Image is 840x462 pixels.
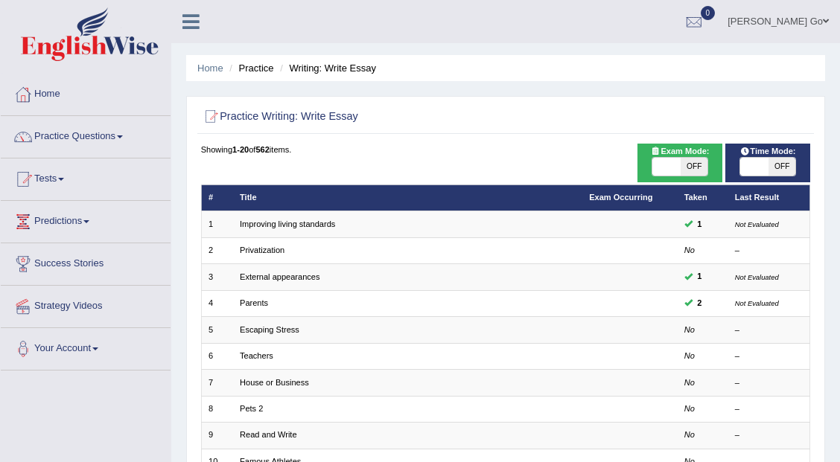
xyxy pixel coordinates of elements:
[233,185,582,211] th: Title
[735,145,801,158] span: Time Mode:
[701,6,716,20] span: 0
[201,290,233,316] td: 4
[197,62,223,74] a: Home
[226,61,273,75] li: Practice
[735,350,803,362] div: –
[240,246,284,254] a: Privatization
[684,430,695,439] em: No
[232,145,249,154] b: 1-20
[769,158,796,176] span: OFF
[201,343,233,369] td: 6
[677,185,728,211] th: Taken
[693,297,707,310] span: You can still take this question
[735,324,803,336] div: –
[735,429,803,441] div: –
[684,378,695,387] em: No
[1,116,171,153] a: Practice Questions
[693,270,707,283] span: You can still take this question
[681,158,708,176] span: OFF
[240,351,273,360] a: Teachers
[201,107,579,126] h2: Practice Writing: Write Essay
[684,325,695,334] em: No
[201,370,233,396] td: 7
[735,299,779,307] small: Not Evaluated
[735,220,779,228] small: Not Evaluated
[1,74,171,111] a: Home
[201,211,233,237] td: 1
[201,144,811,155] div: Showing of items.
[684,404,695,413] em: No
[589,193,652,202] a: Exam Occurring
[201,185,233,211] th: #
[240,325,299,334] a: Escaping Stress
[1,328,171,365] a: Your Account
[255,145,269,154] b: 562
[1,243,171,280] a: Success Stories
[1,158,171,196] a: Tests
[693,218,707,231] span: You can still take this question
[684,351,695,360] em: No
[201,423,233,449] td: 9
[735,403,803,415] div: –
[735,273,779,281] small: Not Evaluated
[637,144,723,182] div: Show exams occurring in exams
[201,396,233,422] td: 8
[240,219,335,228] a: Improving living standards
[646,145,714,158] span: Exam Mode:
[276,61,376,75] li: Writing: Write Essay
[728,185,810,211] th: Last Result
[201,264,233,290] td: 3
[684,246,695,254] em: No
[1,286,171,323] a: Strategy Videos
[240,378,309,387] a: House or Business
[1,201,171,238] a: Predictions
[201,237,233,263] td: 2
[201,317,233,343] td: 5
[240,272,319,281] a: External appearances
[735,245,803,257] div: –
[735,377,803,389] div: –
[240,430,297,439] a: Read and Write
[240,298,268,307] a: Parents
[240,404,263,413] a: Pets 2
